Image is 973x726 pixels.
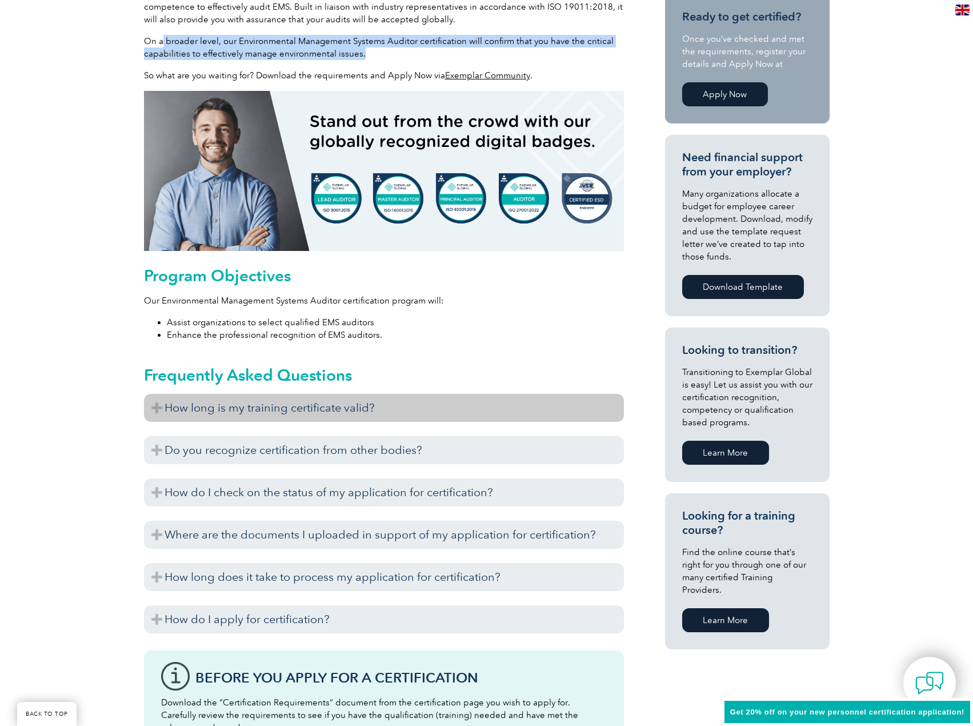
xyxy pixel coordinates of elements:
h3: Do you recognize certification from other bodies? [144,436,624,464]
h2: Program Objectives [144,266,624,285]
span: Get 20% off on your new personnel certification application! [730,708,964,716]
h3: Before You Apply For a Certification [195,671,607,685]
a: Apply Now [682,82,768,106]
img: badges [144,91,624,251]
h3: How do I apply for certification? [144,605,624,633]
h3: How long is my training certificate valid? [144,394,624,422]
a: Download Template [682,275,804,299]
li: Enhance the professional recognition of EMS auditors. [167,329,624,341]
li: Assist organizations to select qualified EMS auditors [167,316,624,329]
a: Exemplar Community [445,70,530,81]
a: Learn More [682,608,769,632]
h3: Need financial support from your employer? [682,150,812,179]
img: contact-chat.png [915,669,944,697]
h3: How do I check on the status of my application for certification? [144,478,624,506]
p: Transitioning to Exemplar Global is easy! Let us assist you with our certification recognition, c... [682,366,812,429]
p: On a broader level, our Environmental Management Systems Auditor certification will confirm that ... [144,35,624,60]
p: Find the online course that’s right for you through one of our many certified Training Providers. [682,546,812,596]
h3: Ready to get certified? [682,10,812,24]
p: So what are you waiting for? Download the requirements and Apply Now via . [144,69,624,82]
p: Once you’ve checked and met the requirements, register your details and Apply Now at [682,33,812,70]
h3: Where are the documents I uploaded in support of my application for certification? [144,521,624,549]
h3: Looking for a training course? [682,509,812,537]
img: en [955,5,970,15]
h3: How long does it take to process my application for certification? [144,563,624,591]
a: BACK TO TOP [17,702,77,726]
p: Our Environmental Management Systems Auditor certification program will: [144,294,624,307]
h3: Looking to transition? [682,343,812,357]
a: Learn More [682,441,769,465]
h2: Frequently Asked Questions [144,366,624,384]
p: Many organizations allocate a budget for employee career development. Download, modify and use th... [682,188,812,263]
